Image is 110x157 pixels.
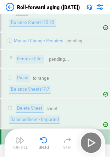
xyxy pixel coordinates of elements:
div: 'Balance Sheets'!7:7 [9,85,51,93]
img: Settings menu [96,3,104,11]
div: Delete Sheet [16,104,44,113]
div: pending... [49,56,69,62]
div: to [33,76,37,81]
div: Roll-forward aging ([DATE]) [17,4,80,11]
img: Undo [40,136,48,145]
img: Support [87,4,92,10]
img: Back [6,3,14,11]
div: pending... [66,38,87,43]
div: Remove filter [16,55,44,63]
button: Undo [33,134,55,151]
div: range [38,76,49,81]
div: BalanceSheet - Imported [9,115,60,124]
div: Paste [16,74,30,82]
div: Undo [39,146,49,150]
div: 'Balance Sheets'!25:25 [9,18,56,27]
div: sheet [46,106,57,111]
div: Manual Change Required [14,38,64,43]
